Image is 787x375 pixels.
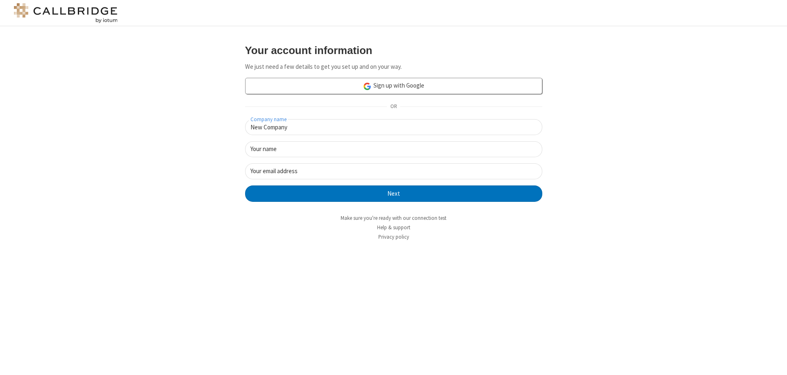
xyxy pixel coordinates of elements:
h3: Your account information [245,45,542,56]
img: logo@2x.png [12,3,119,23]
p: We just need a few details to get you set up and on your way. [245,62,542,72]
button: Next [245,185,542,202]
span: OR [387,101,400,113]
a: Help & support [377,224,410,231]
a: Privacy policy [378,233,409,240]
a: Sign up with Google [245,78,542,94]
input: Your name [245,141,542,157]
input: Your email address [245,163,542,179]
a: Make sure you're ready with our connection test [341,215,446,221]
input: Company name [245,119,542,135]
img: google-icon.png [363,82,372,91]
